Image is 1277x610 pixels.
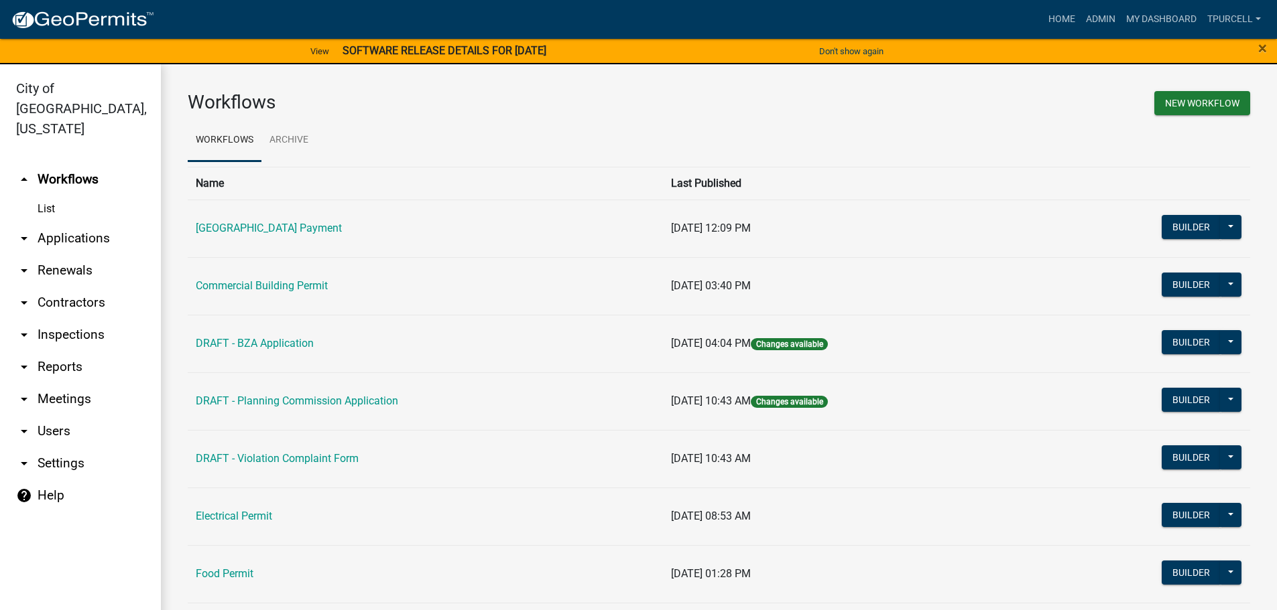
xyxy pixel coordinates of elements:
[1121,7,1202,32] a: My Dashboard
[1162,215,1221,239] button: Builder
[16,455,32,471] i: arrow_drop_down
[671,337,751,350] span: [DATE] 04:04 PM
[1162,560,1221,585] button: Builder
[671,510,751,522] span: [DATE] 08:53 AM
[1043,7,1081,32] a: Home
[196,567,253,580] a: Food Permit
[1162,273,1221,297] button: Builder
[16,327,32,343] i: arrow_drop_down
[188,119,261,162] a: Workflows
[671,279,751,292] span: [DATE] 03:40 PM
[1258,40,1267,56] button: Close
[188,91,709,114] h3: Workflows
[16,359,32,375] i: arrow_drop_down
[751,338,827,350] span: Changes available
[671,567,751,580] span: [DATE] 01:28 PM
[16,230,32,246] i: arrow_drop_down
[188,167,663,200] th: Name
[196,510,272,522] a: Electrical Permit
[343,44,546,57] strong: SOFTWARE RELEASE DETAILS FOR [DATE]
[1258,39,1267,58] span: ×
[16,391,32,407] i: arrow_drop_down
[1162,330,1221,354] button: Builder
[196,394,398,407] a: DRAFT - Planning Commission Application
[196,337,314,350] a: DRAFT - BZA Application
[1162,445,1221,469] button: Builder
[261,119,316,162] a: Archive
[1154,91,1250,115] button: New Workflow
[196,452,359,465] a: DRAFT - Violation Complaint Form
[671,222,751,234] span: [DATE] 12:09 PM
[16,171,32,187] i: arrow_drop_up
[1202,7,1266,32] a: Tpurcell
[671,394,751,407] span: [DATE] 10:43 AM
[751,396,827,408] span: Changes available
[16,262,32,279] i: arrow_drop_down
[16,487,32,504] i: help
[1081,7,1121,32] a: Admin
[305,40,335,62] a: View
[1162,503,1221,527] button: Builder
[663,167,1038,200] th: Last Published
[814,40,889,62] button: Don't show again
[16,295,32,311] i: arrow_drop_down
[196,222,342,234] a: [GEOGRAPHIC_DATA] Payment
[16,423,32,439] i: arrow_drop_down
[1162,388,1221,412] button: Builder
[196,279,328,292] a: Commercial Building Permit
[671,452,751,465] span: [DATE] 10:43 AM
